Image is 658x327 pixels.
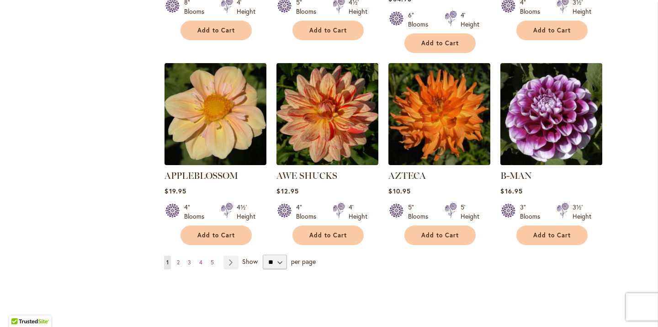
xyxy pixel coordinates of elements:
div: 3½' Height [573,203,591,221]
span: 3 [188,259,191,266]
span: 4 [199,259,202,266]
span: Add to Cart [197,27,235,34]
span: Add to Cart [421,39,459,47]
a: AWE SHUCKS [276,158,378,167]
div: 4' Height [349,203,367,221]
span: Show [242,257,258,266]
span: $16.95 [500,187,522,195]
a: B-MAN [500,170,532,181]
span: 5 [211,259,214,266]
img: APPLEBLOSSOM [164,63,266,165]
div: 4½' Height [237,203,255,221]
button: Add to Cart [292,225,364,245]
span: Add to Cart [309,231,347,239]
div: 4" Blooms [296,203,322,221]
a: APPLEBLOSSOM [164,158,266,167]
a: AWE SHUCKS [276,170,337,181]
iframe: Launch Accessibility Center [7,295,32,320]
div: 5" Blooms [408,203,434,221]
span: Add to Cart [197,231,235,239]
div: 3" Blooms [520,203,546,221]
button: Add to Cart [404,33,476,53]
button: Add to Cart [404,225,476,245]
a: AZTECA [388,170,426,181]
div: 6" Blooms [408,11,434,29]
button: Add to Cart [180,225,252,245]
div: 4" Blooms [184,203,210,221]
span: 2 [177,259,180,266]
a: APPLEBLOSSOM [164,170,238,181]
span: $12.95 [276,187,298,195]
a: B-MAN [500,158,602,167]
a: AZTECA [388,158,490,167]
button: Add to Cart [516,225,588,245]
img: AZTECA [388,63,490,165]
span: per page [291,257,316,266]
img: B-MAN [500,63,602,165]
a: 4 [197,256,205,269]
span: Add to Cart [533,231,571,239]
span: Add to Cart [421,231,459,239]
a: 3 [186,256,193,269]
a: 2 [175,256,182,269]
span: $10.95 [388,187,410,195]
a: 5 [208,256,216,269]
span: $19.95 [164,187,186,195]
span: Add to Cart [533,27,571,34]
button: Add to Cart [292,21,364,40]
img: AWE SHUCKS [276,63,378,165]
button: Add to Cart [516,21,588,40]
span: 1 [166,259,169,266]
div: 5' Height [461,203,479,221]
button: Add to Cart [180,21,252,40]
span: Add to Cart [309,27,347,34]
div: 4' Height [461,11,479,29]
